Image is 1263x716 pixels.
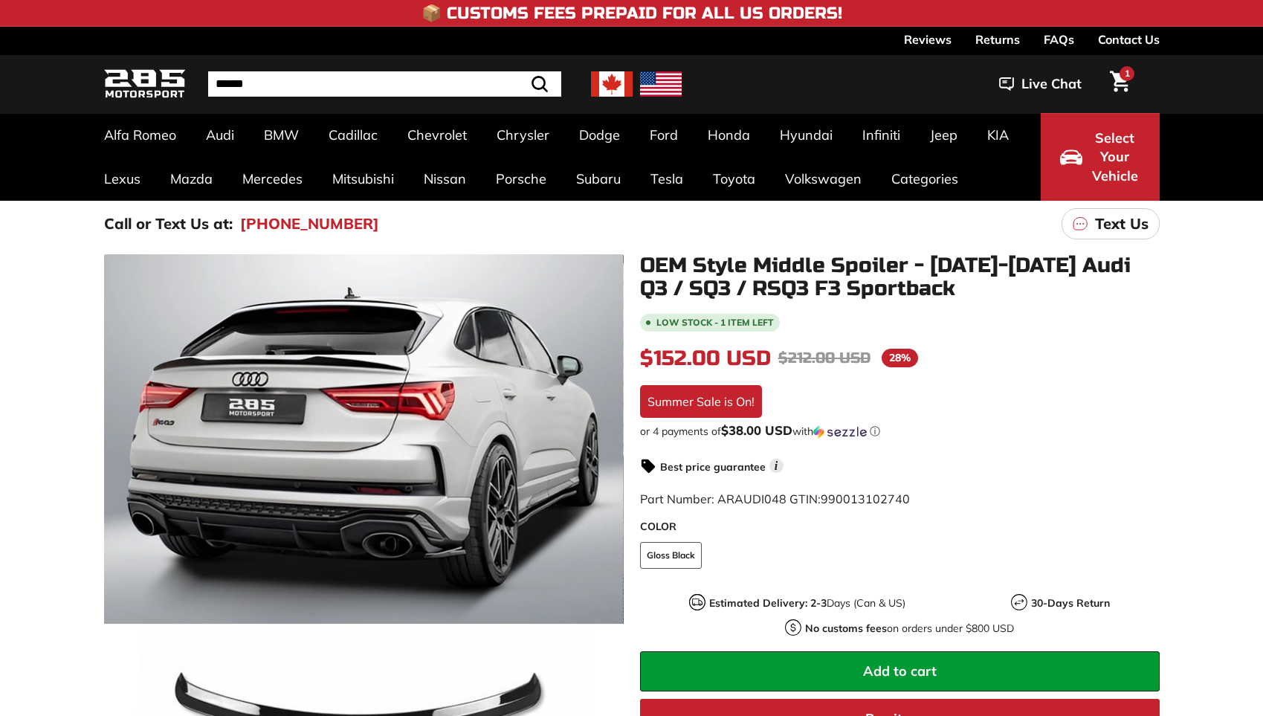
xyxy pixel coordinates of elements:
a: Nissan [409,157,481,201]
input: Search [208,71,561,97]
a: Volkswagen [770,157,876,201]
span: $212.00 USD [778,349,870,367]
p: Days (Can & US) [709,596,905,611]
a: Porsche [481,157,561,201]
a: Cart [1101,59,1139,109]
span: Add to cart [863,662,937,680]
img: Logo_285_Motorsport_areodynamics_components [104,67,186,102]
div: Summer Sale is On! [640,385,762,418]
a: Hyundai [765,113,847,157]
label: COLOR [640,519,1160,535]
a: Mazda [155,157,227,201]
strong: 30-Days Return [1031,596,1110,610]
a: KIA [972,113,1024,157]
a: Chrysler [482,113,564,157]
a: Mitsubishi [317,157,409,201]
strong: Estimated Delivery: 2-3 [709,596,827,610]
a: Reviews [904,27,952,52]
p: Call or Text Us at: [104,213,233,235]
span: Live Chat [1021,74,1082,94]
a: Tesla [636,157,698,201]
span: 990013102740 [821,491,910,506]
p: Text Us [1095,213,1149,235]
strong: Best price guarantee [660,460,766,474]
a: Contact Us [1098,27,1160,52]
a: Subaru [561,157,636,201]
strong: No customs fees [805,622,887,635]
a: Lexus [89,157,155,201]
a: Audi [191,113,249,157]
span: Select Your Vehicle [1090,129,1140,186]
a: Categories [876,157,973,201]
a: [PHONE_NUMBER] [240,213,379,235]
a: Text Us [1062,208,1160,239]
button: Live Chat [980,65,1101,103]
a: Honda [693,113,765,157]
a: Infiniti [847,113,915,157]
span: Low stock - 1 item left [656,318,774,327]
span: Part Number: ARAUDI048 GTIN: [640,491,910,506]
span: $152.00 USD [640,346,771,371]
a: Cadillac [314,113,393,157]
a: Returns [975,27,1020,52]
span: 1 [1125,68,1130,79]
a: Chevrolet [393,113,482,157]
div: or 4 payments of with [640,424,1160,439]
div: or 4 payments of$38.00 USDwithSezzle Click to learn more about Sezzle [640,424,1160,439]
a: FAQs [1044,27,1074,52]
p: on orders under $800 USD [805,621,1014,636]
h4: 📦 Customs Fees Prepaid for All US Orders! [421,4,842,22]
a: Jeep [915,113,972,157]
span: i [769,459,784,473]
a: Mercedes [227,157,317,201]
img: Sezzle [813,425,867,439]
a: Dodge [564,113,635,157]
a: BMW [249,113,314,157]
a: Ford [635,113,693,157]
button: Select Your Vehicle [1041,113,1160,201]
button: Add to cart [640,651,1160,691]
span: 28% [882,349,918,367]
a: Toyota [698,157,770,201]
a: Alfa Romeo [89,113,191,157]
span: $38.00 USD [721,422,792,438]
h1: OEM Style Middle Spoiler - [DATE]-[DATE] Audi Q3 / SQ3 / RSQ3 F3 Sportback [640,254,1160,300]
